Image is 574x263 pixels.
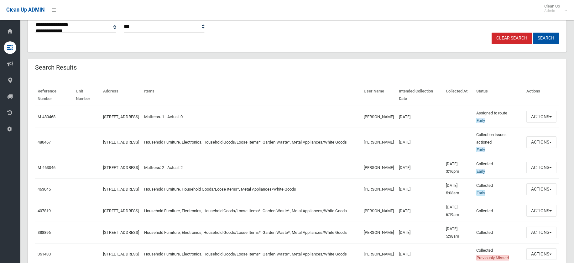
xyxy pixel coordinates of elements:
[396,200,443,222] td: [DATE]
[361,157,396,178] td: [PERSON_NAME]
[38,187,51,192] a: 463045
[544,8,560,13] small: Admin
[476,255,509,260] span: Previously Missed
[28,61,84,74] header: Search Results
[474,222,524,243] td: Collected
[142,106,361,128] td: Mattress: 1 - Actual: 0
[103,140,139,145] a: [STREET_ADDRESS]
[103,208,139,213] a: [STREET_ADDRESS]
[142,178,361,200] td: Household Furniture, Household Goods/Loose Items*, Metal Appliances/White Goods
[396,157,443,178] td: [DATE]
[526,162,556,173] button: Actions
[474,157,524,178] td: Collected
[396,128,443,157] td: [DATE]
[476,147,485,152] span: Early
[526,111,556,123] button: Actions
[443,84,474,106] th: Collected At
[443,157,474,178] td: [DATE] 3:16pm
[361,128,396,157] td: [PERSON_NAME]
[361,84,396,106] th: User Name
[38,140,51,145] a: 480467
[443,178,474,200] td: [DATE] 5:03am
[101,84,142,106] th: Address
[526,183,556,195] button: Actions
[103,252,139,256] a: [STREET_ADDRESS]
[35,84,73,106] th: Reference Number
[396,178,443,200] td: [DATE]
[38,114,55,119] a: M-480468
[142,222,361,243] td: Household Furniture, Electronics, Household Goods/Loose Items*, Garden Waste*, Metal Appliances/W...
[6,7,44,13] span: Clean Up ADMIN
[526,136,556,148] button: Actions
[396,106,443,128] td: [DATE]
[361,200,396,222] td: [PERSON_NAME]
[526,248,556,260] button: Actions
[396,222,443,243] td: [DATE]
[38,165,55,170] a: M-463046
[73,84,101,106] th: Unit Number
[38,252,51,256] a: 351430
[142,84,361,106] th: Items
[476,190,485,196] span: Early
[38,230,51,235] a: 388896
[474,178,524,200] td: Collected
[541,4,566,13] span: Clean Up
[492,33,532,44] a: Clear Search
[103,114,139,119] a: [STREET_ADDRESS]
[476,118,485,123] span: Early
[474,106,524,128] td: Assigned to route
[103,187,139,192] a: [STREET_ADDRESS]
[361,178,396,200] td: [PERSON_NAME]
[142,200,361,222] td: Household Furniture, Electronics, Household Goods/Loose Items*, Garden Waste*, Metal Appliances/W...
[533,33,559,44] button: Search
[476,169,485,174] span: Early
[474,84,524,106] th: Status
[526,227,556,238] button: Actions
[443,222,474,243] td: [DATE] 5:38am
[474,128,524,157] td: Collection issues actioned
[142,128,361,157] td: Household Furniture, Electronics, Household Goods/Loose Items*, Garden Waste*, Metal Appliances/W...
[526,205,556,217] button: Actions
[361,106,396,128] td: [PERSON_NAME]
[38,208,51,213] a: 407819
[103,165,139,170] a: [STREET_ADDRESS]
[142,157,361,178] td: Mattress: 2 - Actual: 2
[396,84,443,106] th: Intended Collection Date
[103,230,139,235] a: [STREET_ADDRESS]
[361,222,396,243] td: [PERSON_NAME]
[524,84,559,106] th: Actions
[474,200,524,222] td: Collected
[443,200,474,222] td: [DATE] 6:19am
